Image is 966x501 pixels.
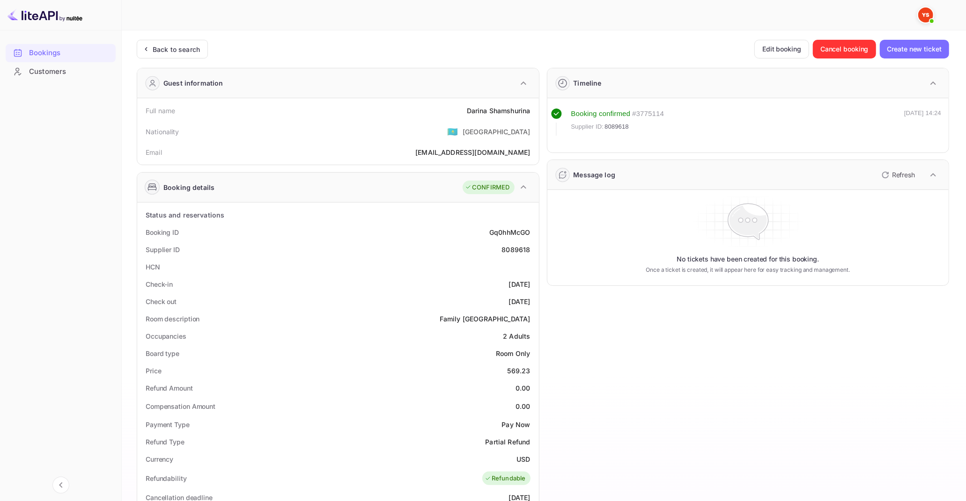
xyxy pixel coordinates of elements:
span: Supplier ID: [571,122,604,131]
div: Family [GEOGRAPHIC_DATA] [440,314,531,324]
div: Board type [146,349,179,358]
img: LiteAPI logo [7,7,82,22]
button: Collapse navigation [52,477,69,494]
div: Refundability [146,473,187,483]
a: Customers [6,63,116,80]
div: Price [146,366,162,376]
div: USD [516,454,530,464]
div: Booking confirmed [571,109,631,119]
div: Check out [146,297,177,306]
div: [DATE] 14:24 [904,109,941,136]
div: Bookings [6,44,116,62]
div: Check-in [146,279,173,289]
div: 0.00 [516,383,531,393]
div: Guest information [163,78,223,88]
button: Edit booking [754,40,809,58]
div: Customers [6,63,116,81]
p: No tickets have been created for this booking. [677,254,819,264]
div: 0.00 [516,401,531,411]
button: Create new ticket [880,40,949,58]
div: Message log [574,170,616,180]
div: Occupancies [146,331,186,341]
p: Refresh [892,170,915,180]
button: Refresh [876,167,919,182]
div: Refund Type [146,437,184,447]
div: Booking details [163,182,214,192]
div: Gq0hhMcGO [489,227,530,237]
div: Email [146,147,162,157]
div: Refund Amount [146,383,193,393]
img: Yandex Support [918,7,933,22]
div: Room Only [496,349,530,358]
div: [EMAIL_ADDRESS][DOMAIN_NAME] [415,147,530,157]
button: Cancel booking [813,40,876,58]
span: 8089618 [605,122,629,131]
span: United States [447,123,458,140]
div: Full name [146,106,175,116]
div: 8089618 [501,245,530,254]
div: Booking ID [146,227,179,237]
div: CONFIRMED [465,183,509,192]
div: Timeline [574,78,602,88]
div: 569.23 [508,366,531,376]
div: Nationality [146,127,179,137]
div: # 3775114 [632,109,664,119]
p: Once a ticket is created, it will appear here for easy tracking and management. [640,266,856,274]
div: Currency [146,454,173,464]
div: Darina Shamshurina [467,106,531,116]
div: Partial Refund [485,437,530,447]
div: Back to search [153,44,200,54]
div: [DATE] [509,279,531,289]
div: Bookings [29,48,111,58]
div: Compensation Amount [146,401,215,411]
div: Pay Now [501,420,530,429]
div: Customers [29,66,111,77]
div: [GEOGRAPHIC_DATA] [463,127,531,137]
div: [DATE] [509,297,531,306]
div: Status and reservations [146,210,224,220]
div: 2 Adults [503,331,530,341]
div: Payment Type [146,420,190,429]
div: Refundable [485,474,526,483]
div: Room description [146,314,199,324]
div: HCN [146,262,160,272]
div: Supplier ID [146,245,180,254]
a: Bookings [6,44,116,61]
